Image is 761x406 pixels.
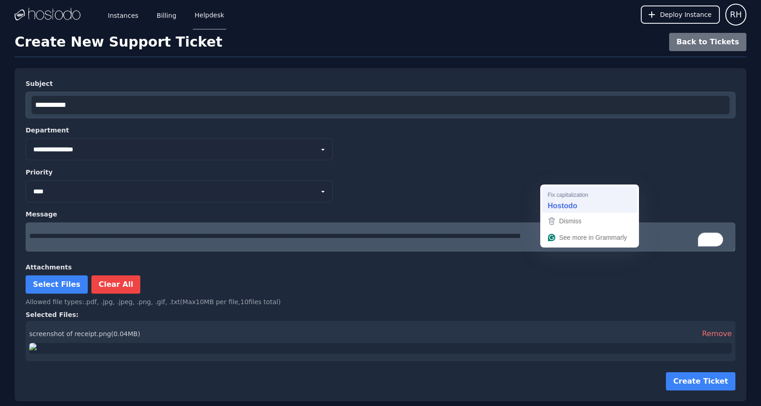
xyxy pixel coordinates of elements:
div: screenshot of receipt.png ( 0.04 MB) [29,329,140,338]
div: Allowed file types: .pdf, .jpg, .jpeg, .png, .gif, .txt (Max 10 MB per file, 10 files total) [26,297,735,306]
h4: Selected Files: [26,310,735,319]
button: Clear All [91,275,141,294]
button: Back to Tickets [669,33,746,51]
span: Select Files [33,280,80,289]
label: Message [26,210,735,219]
button: Deploy Instance [641,5,720,24]
img: Logo [15,8,80,21]
button: Remove [702,328,732,339]
button: User menu [725,4,746,26]
label: Department [26,126,735,135]
button: Create Ticket [666,372,735,390]
span: RH [730,8,742,21]
label: Attachments [26,263,735,272]
h1: Create New Support Ticket [15,34,223,50]
label: Subject [26,79,735,88]
textarea: To enrich screen reader interactions, please activate Accessibility in Grammarly extension settings [26,222,735,252]
label: Priority [26,168,735,177]
img: screenshot of receipt.png [29,343,732,354]
span: Deploy Instance [660,10,712,19]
